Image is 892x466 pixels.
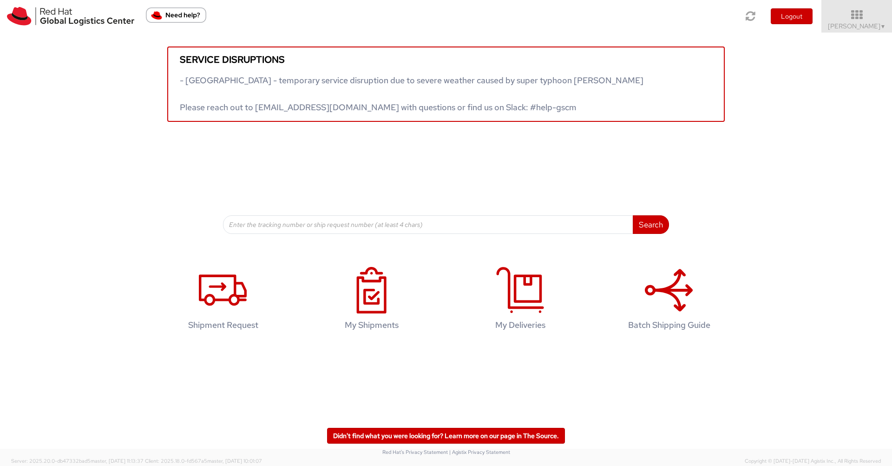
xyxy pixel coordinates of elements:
[745,458,881,465] span: Copyright © [DATE]-[DATE] Agistix Inc., All Rights Reserved
[163,320,283,330] h4: Shipment Request
[460,320,580,330] h4: My Deliveries
[145,458,262,464] span: Client: 2025.18.0-fd567a5
[382,449,448,455] a: Red Hat's Privacy Statement
[11,458,144,464] span: Server: 2025.20.0-db47332bad5
[180,75,643,113] span: - [GEOGRAPHIC_DATA] - temporary service disruption due to severe weather caused by super typhoon ...
[302,257,441,344] a: My Shipments
[167,47,725,122] a: Service disruptions - [GEOGRAPHIC_DATA] - temporary service disruption due to severe weather caus...
[880,23,886,30] span: ▼
[599,257,739,344] a: Batch Shipping Guide
[180,54,712,65] h5: Service disruptions
[771,8,813,24] button: Logout
[451,257,590,344] a: My Deliveries
[7,7,134,26] img: rh-logistics-00dfa346123c4ec078e1.svg
[609,320,729,330] h4: Batch Shipping Guide
[223,215,633,234] input: Enter the tracking number or ship request number (at least 4 chars)
[312,320,432,330] h4: My Shipments
[633,215,669,234] button: Search
[449,449,510,455] a: | Agistix Privacy Statement
[146,7,206,23] button: Need help?
[207,458,262,464] span: master, [DATE] 10:01:07
[828,22,886,30] span: [PERSON_NAME]
[327,428,565,444] a: Didn't find what you were looking for? Learn more on our page in The Source.
[153,257,293,344] a: Shipment Request
[91,458,144,464] span: master, [DATE] 11:13:37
